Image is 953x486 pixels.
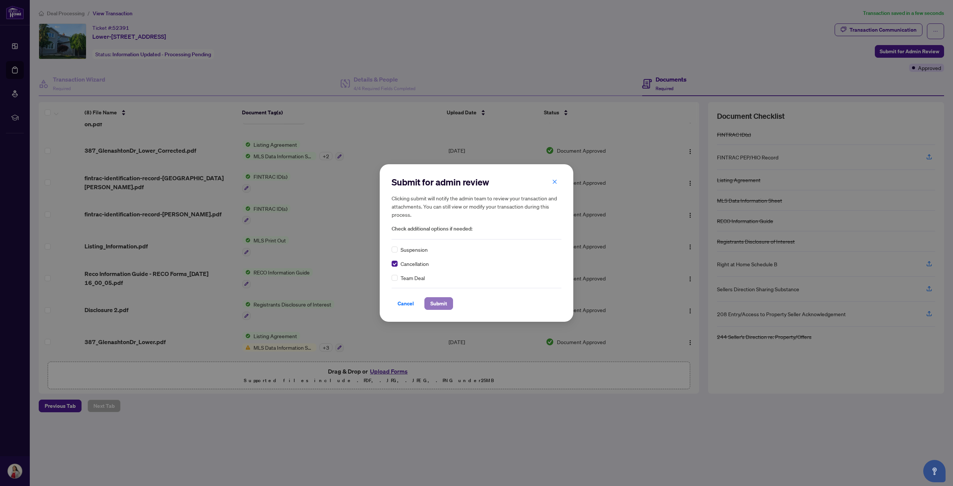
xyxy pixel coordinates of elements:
[424,297,453,310] button: Submit
[392,297,420,310] button: Cancel
[392,176,561,188] h2: Submit for admin review
[392,194,561,219] h5: Clicking submit will notify the admin team to review your transaction and attachments. You can st...
[430,298,447,309] span: Submit
[923,460,946,482] button: Open asap
[398,298,414,309] span: Cancel
[401,260,429,268] span: Cancellation
[552,179,557,184] span: close
[401,274,425,282] span: Team Deal
[401,245,428,254] span: Suspension
[392,225,561,233] span: Check additional options if needed:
